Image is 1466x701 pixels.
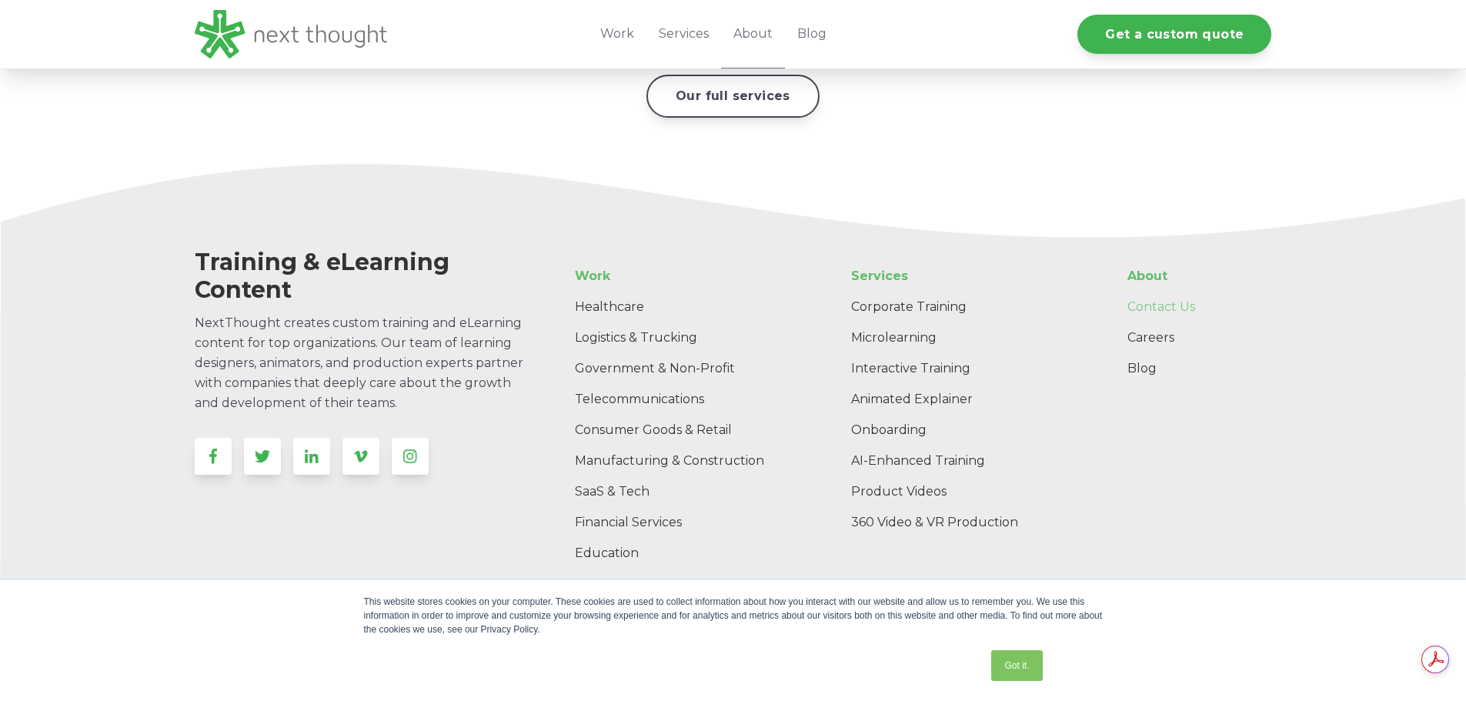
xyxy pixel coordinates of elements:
[563,384,793,415] a: Telecommunications
[563,476,793,507] a: SaaS & Tech
[195,10,387,58] img: LG - NextThought Logo
[1115,322,1271,353] a: Careers
[1115,292,1271,322] a: Contact Us
[839,292,1087,322] a: Corporate Training
[646,75,820,117] a: Our full services
[563,507,793,538] a: Financial Services
[839,384,1087,415] a: Animated Explainer
[364,595,1103,636] div: This website stores cookies on your computer. These cookies are used to collect information about...
[195,248,449,304] span: Training & eLearning Content
[1115,261,1271,292] a: About
[1115,353,1271,384] a: Blog
[839,476,1087,507] a: Product Videos
[563,322,793,353] a: Logistics & Trucking
[839,446,1087,476] a: AI-Enhanced Training
[839,415,1087,446] a: Onboarding
[563,261,793,292] a: Work
[563,353,793,384] a: Government & Non-Profit
[563,538,793,569] a: Education
[991,650,1042,681] a: Got it.
[1115,261,1271,384] div: Navigation Menu
[839,322,1087,353] a: Microlearning
[563,292,793,322] a: Healthcare
[563,446,793,476] a: Manufacturing & Construction
[1077,15,1271,54] a: Get a custom quote
[563,415,793,446] a: Consumer Goods & Retail
[839,353,1087,384] a: Interactive Training
[839,261,1087,538] div: Navigation Menu
[195,315,523,410] span: NextThought creates custom training and eLearning content for top organizations. Our team of lear...
[563,261,738,569] div: Navigation Menu
[839,507,1087,538] a: 360 Video & VR Production
[839,261,1087,292] a: Services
